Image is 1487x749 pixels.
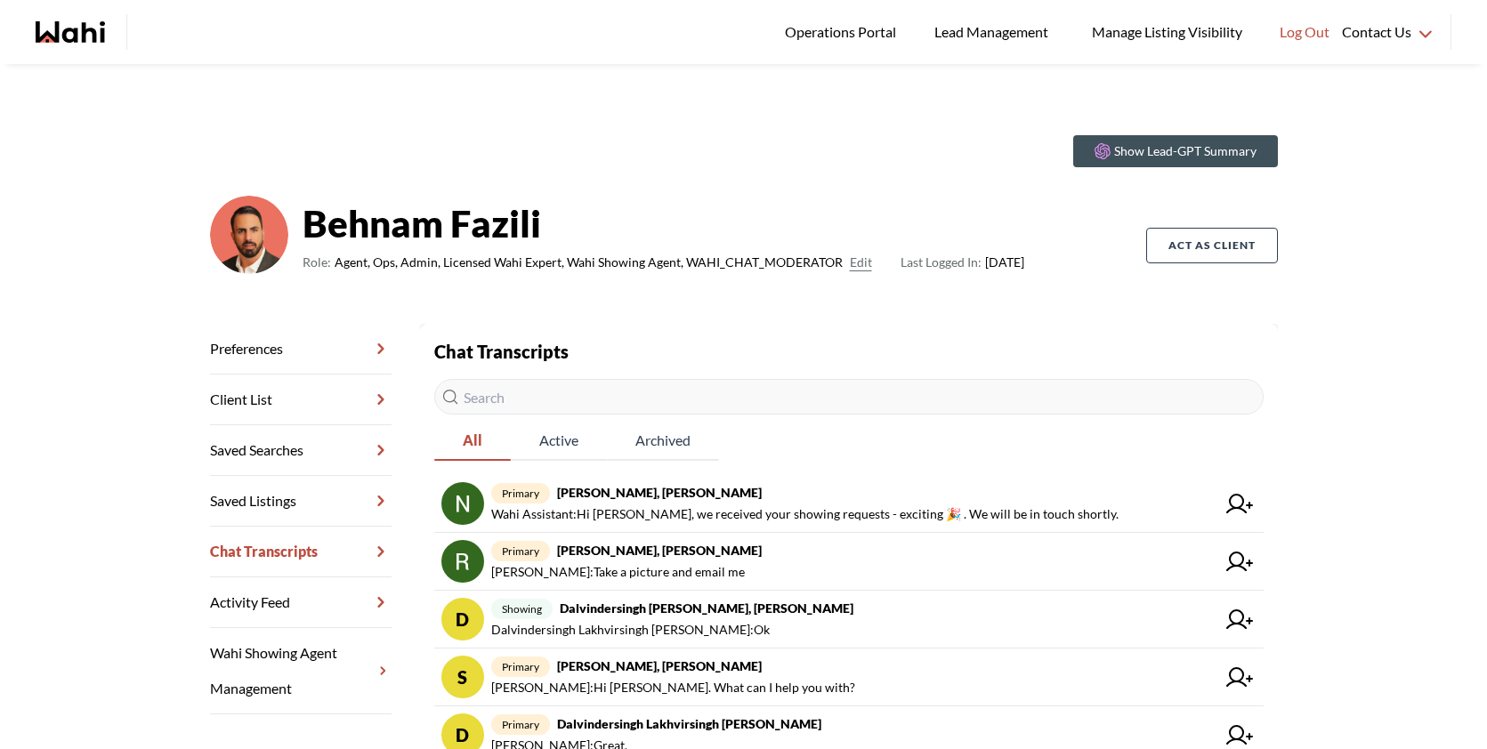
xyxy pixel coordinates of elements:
[850,252,872,273] button: Edit
[785,20,902,44] span: Operations Portal
[901,254,982,270] span: Last Logged In:
[491,503,1119,525] span: Wahi Assistant : Hi [PERSON_NAME], we received your showing requests - exciting 🎉 . We will be in...
[36,21,105,43] a: Wahi homepage
[210,628,392,714] a: Wahi Showing Agent Management
[434,475,1264,533] a: primary[PERSON_NAME], [PERSON_NAME]Wahi Assistant:Hi [PERSON_NAME], we received your showing requ...
[1114,142,1257,160] p: Show Lead-GPT Summary
[934,20,1055,44] span: Lead Management
[303,197,1024,250] strong: Behnam Fazili
[491,599,553,619] span: showing
[210,374,392,425] a: Client List
[491,619,770,640] span: Dalvindersingh Lakhvirsingh [PERSON_NAME] : Ok
[1280,20,1329,44] span: Log Out
[557,716,821,731] strong: Dalvindersingh Lakhvirsingh [PERSON_NAME]
[210,324,392,374] a: Preferences
[1087,20,1248,44] span: Manage Listing Visibility
[491,561,745,583] span: [PERSON_NAME] : Take a picture and email me
[491,656,550,677] span: primary
[557,485,762,500] strong: [PERSON_NAME], [PERSON_NAME]
[607,422,719,461] button: Archived
[441,540,484,583] img: chat avatar
[434,422,511,459] span: All
[434,648,1264,706] a: Sprimary[PERSON_NAME], [PERSON_NAME][PERSON_NAME]:Hi [PERSON_NAME]. What can I help you with?
[491,483,550,503] span: primary
[491,677,855,698] span: [PERSON_NAME] : Hi [PERSON_NAME]. What can I help you with?
[441,598,484,640] div: D
[607,422,719,459] span: Archived
[557,658,762,673] strong: [PERSON_NAME], [PERSON_NAME]
[491,714,550,735] span: primary
[901,252,1024,273] span: [DATE]
[434,341,569,362] strong: Chat Transcripts
[434,422,511,461] button: All
[303,252,331,273] span: Role:
[441,656,484,698] div: S
[441,482,484,525] img: chat avatar
[210,527,392,577] a: Chat Transcripts
[1146,228,1278,263] button: Act as Client
[335,252,843,273] span: Agent, Ops, Admin, Licensed Wahi Expert, Wahi Showing Agent, WAHI_CHAT_MODERATOR
[557,543,762,558] strong: [PERSON_NAME], [PERSON_NAME]
[560,600,853,616] strong: Dalvindersingh [PERSON_NAME], [PERSON_NAME]
[210,577,392,628] a: Activity Feed
[491,541,550,561] span: primary
[1073,135,1278,167] button: Show Lead-GPT Summary
[210,196,288,274] img: cf9ae410c976398e.png
[210,425,392,476] a: Saved Searches
[434,591,1264,648] a: DshowingDalvindersingh [PERSON_NAME], [PERSON_NAME]Dalvindersingh Lakhvirsingh [PERSON_NAME]:Ok
[511,422,607,459] span: Active
[434,379,1264,415] input: Search
[434,533,1264,591] a: primary[PERSON_NAME], [PERSON_NAME][PERSON_NAME]:Take a picture and email me
[210,476,392,527] a: Saved Listings
[511,422,607,461] button: Active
